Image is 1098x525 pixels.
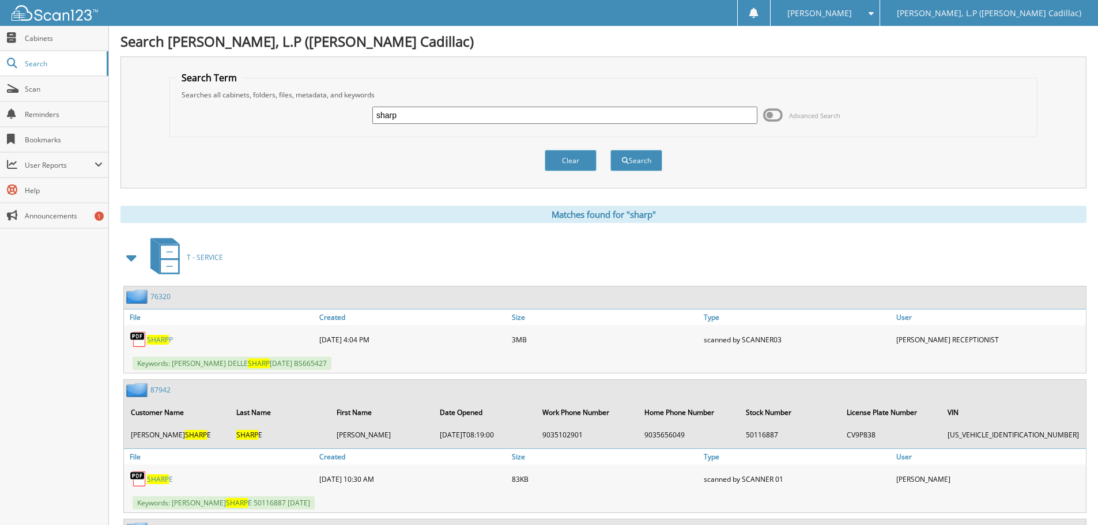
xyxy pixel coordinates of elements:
[25,135,103,145] span: Bookmarks
[25,160,95,170] span: User Reports
[893,309,1086,325] a: User
[841,425,941,444] td: CV9P838
[12,5,98,21] img: scan123-logo-white.svg
[893,467,1086,490] div: [PERSON_NAME]
[25,59,101,69] span: Search
[509,328,701,351] div: 3MB
[231,425,330,444] td: E
[331,401,433,424] th: First Name
[25,33,103,43] span: Cabinets
[150,385,171,395] a: 87942
[701,309,893,325] a: Type
[120,32,1086,51] h1: Search [PERSON_NAME], L.P ([PERSON_NAME] Cadillac)
[124,309,316,325] a: File
[176,71,243,84] legend: Search Term
[124,449,316,464] a: File
[434,401,536,424] th: Date Opened
[545,150,597,171] button: Clear
[126,289,150,304] img: folder2.png
[125,401,229,424] th: Customer Name
[147,474,173,484] a: SHARPE
[537,401,637,424] th: Work Phone Number
[187,252,223,262] span: T - SERVICE
[701,449,893,464] a: Type
[25,186,103,195] span: Help
[185,430,207,440] span: SHARP
[248,358,270,368] span: SHARP
[509,467,701,490] div: 83KB
[434,425,536,444] td: [DATE]T08:19:00
[125,425,229,444] td: [PERSON_NAME] E
[144,235,223,280] a: T - SERVICE
[231,401,330,424] th: Last Name
[893,449,1086,464] a: User
[942,425,1085,444] td: [US_VEHICLE_IDENTIFICATION_NUMBER]
[893,328,1086,351] div: [PERSON_NAME] RECEPTIONIST
[316,328,509,351] div: [DATE] 4:04 PM
[740,425,840,444] td: 50116887
[740,401,840,424] th: Stock Number
[147,335,169,345] span: SHARP
[147,335,173,345] a: SHARPP
[610,150,662,171] button: Search
[133,357,331,370] span: Keywords: [PERSON_NAME] DELLE [DATE] BS665427
[701,328,893,351] div: scanned by SCANNER03
[150,292,171,301] a: 76320
[226,498,248,508] span: SHARP
[25,109,103,119] span: Reminders
[789,111,840,120] span: Advanced Search
[639,401,739,424] th: Home Phone Number
[133,496,315,509] span: Keywords: [PERSON_NAME] E 50116887 [DATE]
[841,401,941,424] th: License Plate Number
[120,206,1086,223] div: Matches found for "sharp"
[25,211,103,221] span: Announcements
[25,84,103,94] span: Scan
[331,425,433,444] td: [PERSON_NAME]
[130,331,147,348] img: PDF.png
[509,449,701,464] a: Size
[942,401,1085,424] th: VIN
[639,425,739,444] td: 9035656049
[130,470,147,488] img: PDF.png
[236,430,258,440] span: SHARP
[95,211,104,221] div: 1
[126,383,150,397] img: folder2.png
[787,10,852,17] span: [PERSON_NAME]
[897,10,1081,17] span: [PERSON_NAME], L.P ([PERSON_NAME] Cadillac)
[509,309,701,325] a: Size
[537,425,637,444] td: 9035102901
[701,467,893,490] div: scanned by SCANNER 01
[176,90,1031,100] div: Searches all cabinets, folders, files, metadata, and keywords
[316,309,509,325] a: Created
[316,467,509,490] div: [DATE] 10:30 AM
[147,474,169,484] span: SHARP
[316,449,509,464] a: Created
